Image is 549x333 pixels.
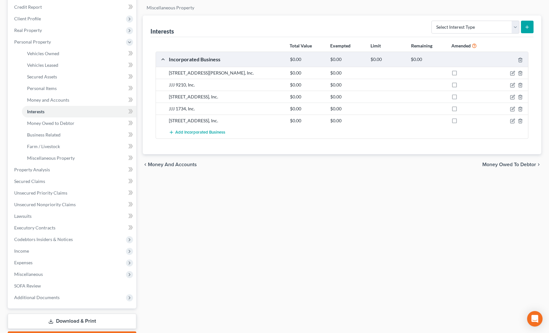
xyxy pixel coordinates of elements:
[27,51,59,56] span: Vehicles Owned
[148,162,197,167] span: Money and Accounts
[14,178,45,184] span: Secured Claims
[9,280,136,292] a: SOFA Review
[175,130,225,135] span: Add Incorporated Business
[14,167,50,172] span: Property Analysis
[14,225,55,230] span: Executory Contracts
[290,43,312,48] strong: Total Value
[166,117,287,124] div: [STREET_ADDRESS], Inc.
[330,43,351,48] strong: Exempted
[9,210,136,222] a: Lawsuits
[9,164,136,176] a: Property Analysis
[14,202,76,207] span: Unsecured Nonpriority Claims
[367,56,408,63] div: $0.00
[22,106,136,117] a: Interests
[14,4,42,10] span: Credit Report
[287,94,327,100] div: $0.00
[14,237,73,242] span: Codebtors Insiders & Notices
[166,106,287,112] div: JJJ 1734, Inc.
[22,48,136,59] a: Vehicles Owned
[287,82,327,88] div: $0.00
[169,126,225,138] button: Add Incorporated Business
[8,314,136,329] a: Download & Print
[9,176,136,187] a: Secured Claims
[327,82,367,88] div: $0.00
[408,56,448,63] div: $0.00
[27,62,58,68] span: Vehicles Leased
[14,39,51,45] span: Personal Property
[27,132,61,137] span: Business Related
[143,162,197,167] button: chevron_left Money and Accounts
[482,162,536,167] span: Money Owed to Debtor
[327,56,367,63] div: $0.00
[166,82,287,88] div: JJJ 9210, Inc.
[22,83,136,94] a: Personal Items
[22,59,136,71] a: Vehicles Leased
[14,190,67,196] span: Unsecured Priority Claims
[166,94,287,100] div: [STREET_ADDRESS], Inc.
[27,155,75,161] span: Miscellaneous Property
[9,199,136,210] a: Unsecured Nonpriority Claims
[14,27,42,33] span: Real Property
[287,70,327,76] div: $0.00
[14,283,41,288] span: SOFA Review
[22,152,136,164] a: Miscellaneous Property
[27,86,57,91] span: Personal Items
[22,129,136,141] a: Business Related
[166,56,287,63] div: Incorporated Business
[482,162,541,167] button: Money Owed to Debtor chevron_right
[22,71,136,83] a: Secured Assets
[451,43,471,48] strong: Amended
[14,260,33,265] span: Expenses
[22,141,136,152] a: Farm / Livestock
[327,70,367,76] div: $0.00
[27,109,44,114] span: Interests
[22,117,136,129] a: Money Owed to Debtor
[14,248,29,254] span: Income
[327,117,367,124] div: $0.00
[287,56,327,63] div: $0.00
[27,120,74,126] span: Money Owed to Debtor
[14,213,32,219] span: Lawsuits
[371,43,381,48] strong: Limit
[9,1,136,13] a: Credit Report
[27,97,69,103] span: Money and Accounts
[14,16,41,21] span: Client Profile
[150,27,174,35] div: Interests
[27,74,57,79] span: Secured Assets
[14,295,60,300] span: Additional Documents
[536,162,541,167] i: chevron_right
[287,117,327,124] div: $0.00
[9,222,136,234] a: Executory Contracts
[527,311,543,327] div: Open Intercom Messenger
[143,162,148,167] i: chevron_left
[9,187,136,199] a: Unsecured Priority Claims
[411,43,432,48] strong: Remaining
[327,94,367,100] div: $0.00
[27,144,60,149] span: Farm / Livestock
[287,106,327,112] div: $0.00
[327,106,367,112] div: $0.00
[22,94,136,106] a: Money and Accounts
[166,70,287,76] div: [STREET_ADDRESS][PERSON_NAME], Inc.
[14,271,43,277] span: Miscellaneous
